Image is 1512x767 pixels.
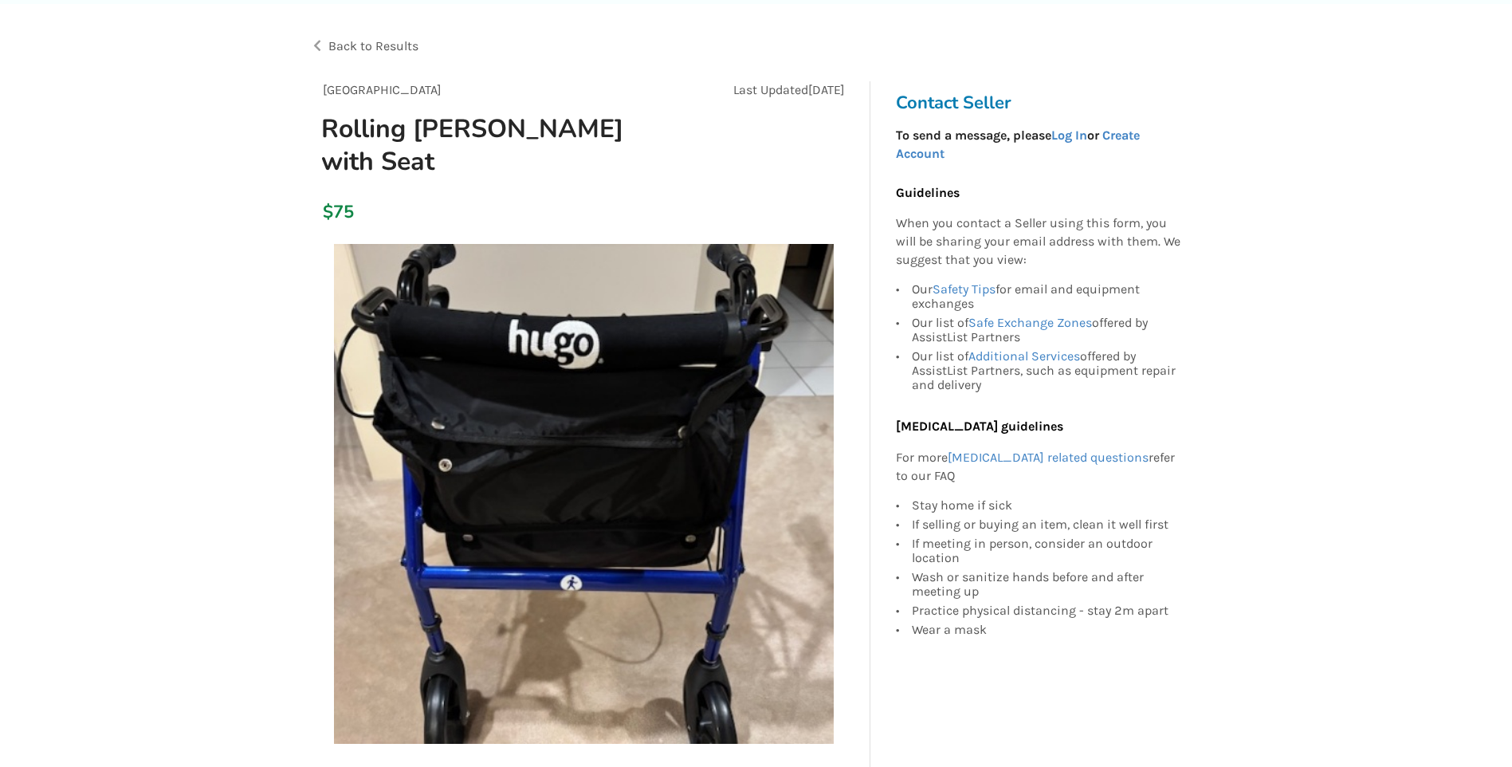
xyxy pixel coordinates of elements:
div: If meeting in person, consider an outdoor location [912,534,1181,568]
div: Our list of offered by AssistList Partners [912,313,1181,347]
span: Back to Results [328,38,418,53]
div: Wash or sanitize hands before and after meeting up [912,568,1181,601]
div: If selling or buying an item, clean it well first [912,515,1181,534]
div: Our list of offered by AssistList Partners, such as equipment repair and delivery [912,347,1181,392]
a: Safe Exchange Zones [968,315,1092,330]
b: [MEDICAL_DATA] guidelines [896,419,1063,434]
span: Last Updated [733,82,808,97]
a: [MEDICAL_DATA] related questions [948,450,1149,465]
b: Guidelines [896,185,960,200]
a: Log In [1051,128,1087,143]
div: $75 [323,201,332,223]
div: Practice physical distancing - stay 2m apart [912,601,1181,620]
span: [GEOGRAPHIC_DATA] [323,82,442,97]
a: Create Account [896,128,1140,161]
a: Additional Services [968,348,1080,364]
div: Our for email and equipment exchanges [912,282,1181,313]
strong: To send a message, please or [896,128,1140,161]
a: Safety Tips [933,281,996,297]
div: Stay home if sick [912,498,1181,515]
p: For more refer to our FAQ [896,449,1181,486]
div: Wear a mask [912,620,1181,637]
p: When you contact a Seller using this form, you will be sharing your email address with them. We s... [896,214,1181,269]
span: [DATE] [808,82,845,97]
h3: Contact Seller [896,92,1189,114]
h1: Rolling [PERSON_NAME] with Seat [308,112,685,178]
